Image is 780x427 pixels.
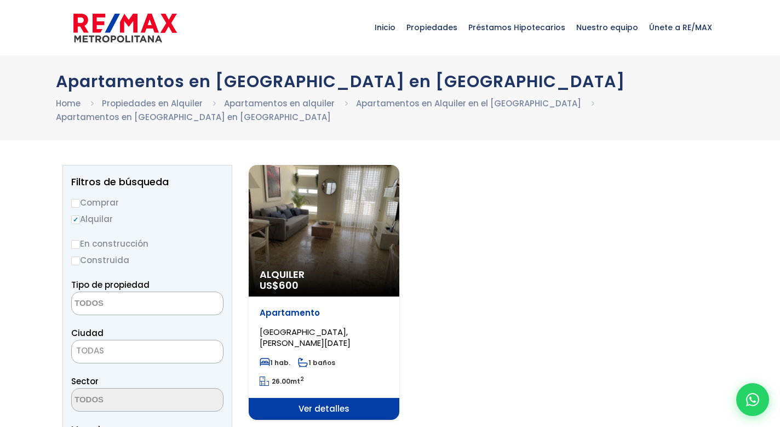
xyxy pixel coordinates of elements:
span: Inicio [369,11,401,44]
label: Alquilar [71,212,223,226]
label: Comprar [71,196,223,209]
span: US$ [260,278,299,292]
input: En construcción [71,240,80,249]
label: Construida [71,253,223,267]
span: 1 baños [298,358,335,367]
a: Home [56,98,81,109]
span: Ciudad [71,327,104,339]
span: Ver detalles [249,398,399,420]
a: Alquiler US$600 Apartamento [GEOGRAPHIC_DATA], [PERSON_NAME][DATE] 1 hab. 1 baños 26.00mt2 Ver de... [249,165,399,420]
a: Apartamentos en alquiler [224,98,335,109]
textarea: Search [72,292,178,316]
span: [GEOGRAPHIC_DATA], [PERSON_NAME][DATE] [260,326,351,349]
span: TODAS [76,345,104,356]
a: Propiedades en Alquiler [102,98,203,109]
sup: 2 [300,375,304,383]
span: 1 hab. [260,358,290,367]
span: 600 [279,278,299,292]
span: mt [260,377,304,386]
input: Construida [71,257,80,265]
p: Apartamento [260,308,388,318]
h1: Apartamentos en [GEOGRAPHIC_DATA] en [GEOGRAPHIC_DATA] [56,72,724,91]
span: Sector [71,375,99,387]
span: Nuestro equipo [571,11,644,44]
input: Alquilar [71,215,80,224]
span: Únete a RE/MAX [644,11,718,44]
textarea: Search [72,389,178,412]
span: TODAS [72,343,223,358]
label: En construcción [71,237,223,250]
img: remax-metropolitana-logo [73,12,177,44]
span: TODAS [71,340,223,363]
span: Préstamos Hipotecarios [463,11,571,44]
a: Apartamentos en Alquiler en el [GEOGRAPHIC_DATA] [356,98,581,109]
h2: Filtros de búsqueda [71,177,223,187]
span: Alquiler [260,269,388,280]
span: 26.00 [272,377,290,386]
input: Comprar [71,199,80,208]
span: Propiedades [401,11,463,44]
li: Apartamentos en [GEOGRAPHIC_DATA] en [GEOGRAPHIC_DATA] [56,110,331,124]
span: Tipo de propiedad [71,279,150,291]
